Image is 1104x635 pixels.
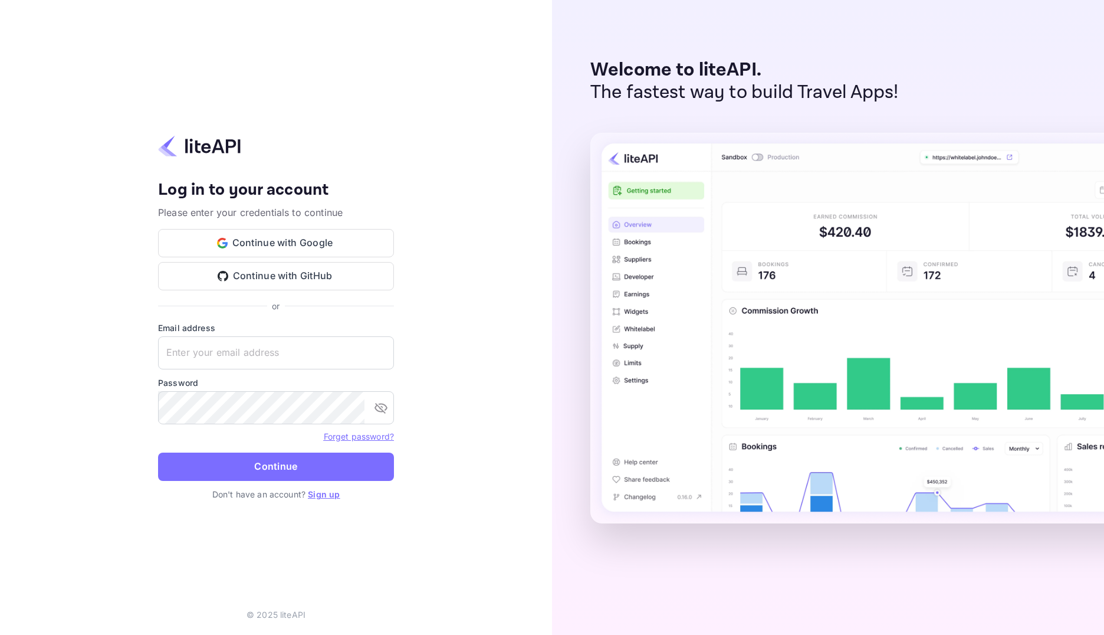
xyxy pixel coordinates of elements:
p: Welcome to liteAPI. [590,59,899,81]
a: Forget password? [324,431,394,441]
a: Forget password? [324,430,394,442]
button: Continue with GitHub [158,262,394,290]
p: Please enter your credentials to continue [158,205,394,220]
p: © 2025 liteAPI [247,608,305,621]
img: liteapi [158,135,241,158]
a: Sign up [308,489,340,499]
p: The fastest way to build Travel Apps! [590,81,899,104]
h4: Log in to your account [158,180,394,201]
p: or [272,300,280,312]
p: Don't have an account? [158,488,394,500]
input: Enter your email address [158,336,394,369]
label: Password [158,377,394,389]
button: Continue [158,453,394,481]
label: Email address [158,322,394,334]
button: toggle password visibility [369,396,393,420]
button: Continue with Google [158,229,394,257]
